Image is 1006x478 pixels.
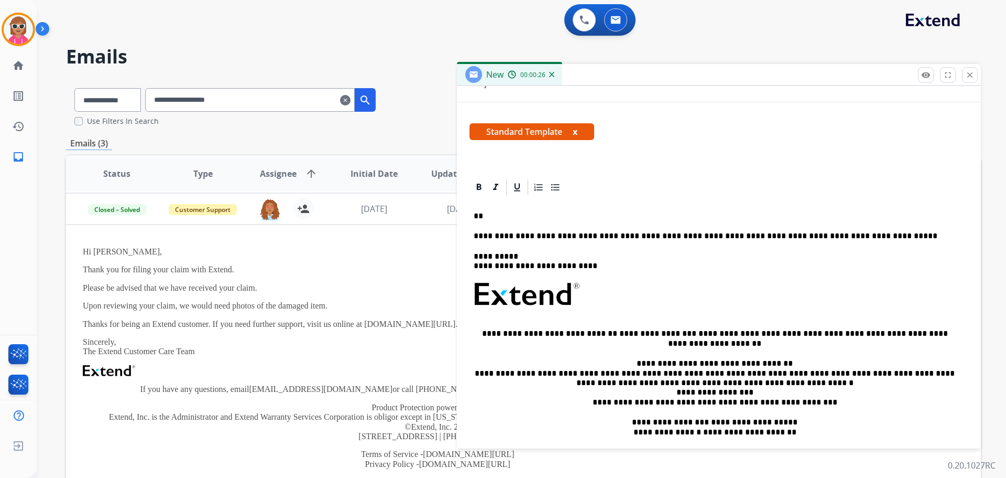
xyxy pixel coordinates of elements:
mat-icon: remove_red_eye [921,70,931,80]
span: [DATE] [447,203,473,215]
span: 00:00:26 [520,71,545,79]
mat-icon: search [359,94,371,107]
span: [DATE] [361,203,387,215]
mat-icon: history [12,120,25,133]
span: Initial Date [351,167,398,180]
mat-icon: person_add [297,203,310,215]
p: Upon reviewing your claim, we would need photos of the damaged item. [83,301,793,311]
p: Emails (3) [66,137,112,150]
a: [DOMAIN_NAME][URL] [419,460,510,469]
p: If you have any questions, email or call [PHONE_NUMBER] [DATE]-[DATE], 9am-8pm EST and [DATE] & [... [83,385,793,394]
img: Extend Logo [83,365,135,377]
span: Type [193,167,213,180]
mat-icon: fullscreen [943,70,953,80]
a: [EMAIL_ADDRESS][DOMAIN_NAME] [249,385,392,394]
p: Sincerely, The Extend Customer Care Team [83,337,793,357]
p: Product Protection powered by Extend. Extend, Inc. is the Administrator and Extend Warranty Servi... [83,403,793,442]
button: x [573,125,577,138]
mat-icon: inbox [12,151,25,163]
mat-icon: list_alt [12,90,25,102]
h2: Emails [66,46,981,67]
img: agent-avatar [259,198,280,220]
span: Status [103,167,130,180]
div: Bullet List [548,179,563,195]
p: Terms of Service - Privacy Policy - [83,450,793,469]
p: Hi [PERSON_NAME], [83,247,793,257]
p: Please be advised that we have received your claim. [83,283,793,293]
p: 0.20.1027RC [948,459,996,472]
span: Closed – Solved [88,204,146,215]
span: Assignee [260,167,297,180]
mat-icon: close [965,70,975,80]
span: Standard Template [469,123,594,140]
mat-icon: home [12,59,25,72]
p: Thank you for filing your claim with Extend. [83,265,793,274]
img: avatar [4,15,33,44]
div: Bold [471,179,487,195]
span: New [486,69,504,80]
div: Ordered List [531,179,546,195]
p: Thanks for being an Extend customer. If you need further support, visit us online at [DOMAIN_NAME... [83,320,793,329]
label: Use Filters In Search [87,116,159,126]
span: Updated Date [431,167,489,180]
div: Underline [509,179,525,195]
div: Italic [488,179,504,195]
mat-icon: clear [340,94,351,107]
a: [DOMAIN_NAME][URL] [423,450,514,459]
mat-icon: arrow_upward [305,167,318,180]
span: Customer Support [169,204,237,215]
